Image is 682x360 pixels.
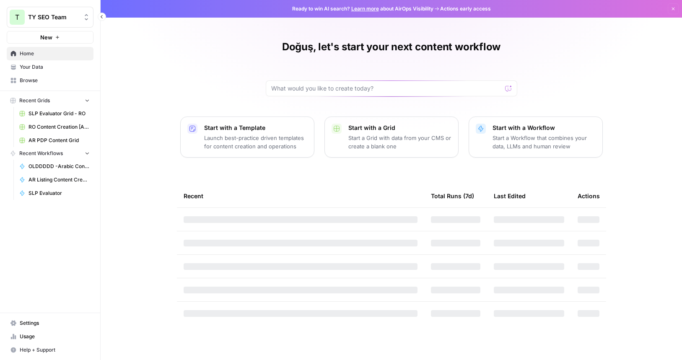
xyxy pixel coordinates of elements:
[7,343,93,357] button: Help + Support
[16,160,93,173] a: OLDDDDD -Arabic Content Creation
[7,330,93,343] a: Usage
[348,134,451,150] p: Start a Grid with data from your CMS or create a blank one
[16,186,93,200] a: SLP Evaluator
[29,110,90,117] span: SLP Evaluator Grid - RO
[7,94,93,107] button: Recent Grids
[180,117,314,158] button: Start with a TemplateLaunch best-practice driven templates for content creation and operations
[493,134,596,150] p: Start a Workflow that combines your data, LLMs and human review
[7,74,93,87] a: Browse
[16,120,93,134] a: RO Content Creation [Anil] Grid
[7,147,93,160] button: Recent Workflows
[29,176,90,184] span: AR Listing Content Creation
[440,5,491,13] span: Actions early access
[20,50,90,57] span: Home
[16,107,93,120] a: SLP Evaluator Grid - RO
[20,63,90,71] span: Your Data
[20,333,90,340] span: Usage
[7,60,93,74] a: Your Data
[494,184,526,207] div: Last Edited
[7,31,93,44] button: New
[29,123,90,131] span: RO Content Creation [Anil] Grid
[469,117,603,158] button: Start with a WorkflowStart a Workflow that combines your data, LLMs and human review
[204,124,307,132] p: Start with a Template
[7,7,93,28] button: Workspace: TY SEO Team
[40,33,52,41] span: New
[292,5,433,13] span: Ready to win AI search? about AirOps Visibility
[29,163,90,170] span: OLDDDDD -Arabic Content Creation
[7,316,93,330] a: Settings
[324,117,459,158] button: Start with a GridStart a Grid with data from your CMS or create a blank one
[578,184,600,207] div: Actions
[20,77,90,84] span: Browse
[204,134,307,150] p: Launch best-practice driven templates for content creation and operations
[20,319,90,327] span: Settings
[348,124,451,132] p: Start with a Grid
[282,40,500,54] h1: Doğuş, let's start your next content workflow
[15,12,19,22] span: T
[16,134,93,147] a: AR PDP Content Grid
[16,173,93,186] a: AR Listing Content Creation
[29,189,90,197] span: SLP Evaluator
[28,13,79,21] span: TY SEO Team
[431,184,474,207] div: Total Runs (7d)
[29,137,90,144] span: AR PDP Content Grid
[351,5,379,12] a: Learn more
[184,184,417,207] div: Recent
[493,124,596,132] p: Start with a Workflow
[271,84,502,93] input: What would you like to create today?
[20,346,90,354] span: Help + Support
[7,47,93,60] a: Home
[19,150,63,157] span: Recent Workflows
[19,97,50,104] span: Recent Grids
